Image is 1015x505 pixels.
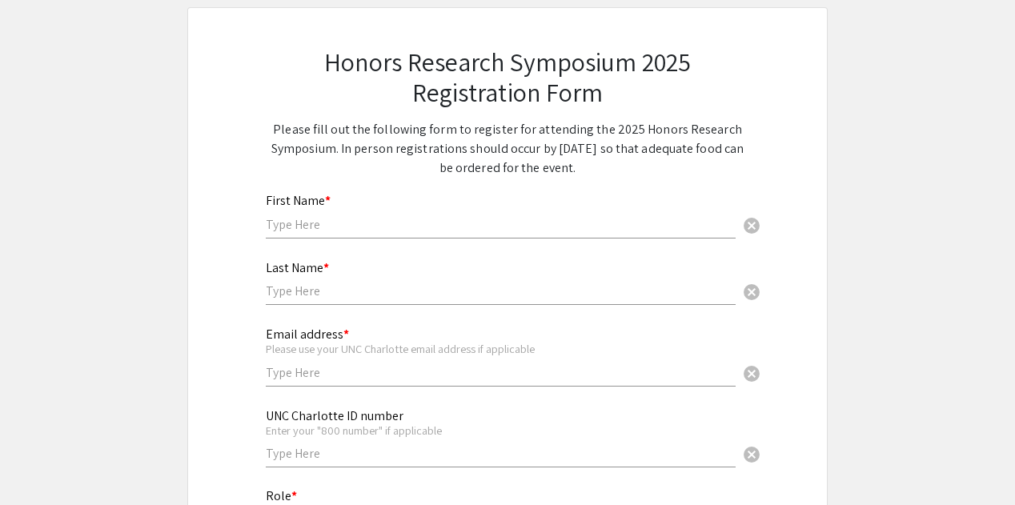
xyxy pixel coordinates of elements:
[266,364,736,381] input: Type Here
[736,275,768,307] button: Clear
[742,445,761,464] span: cancel
[742,283,761,302] span: cancel
[266,423,736,438] div: Enter your "800 number" if applicable
[266,46,749,108] h2: Honors Research Symposium 2025 Registration Form
[736,208,768,240] button: Clear
[266,342,736,356] div: Please use your UNC Charlotte email address if applicable
[266,445,736,462] input: Type Here
[742,364,761,383] span: cancel
[736,356,768,388] button: Clear
[266,192,331,209] mat-label: First Name
[266,216,736,233] input: Type Here
[266,120,749,178] p: Please fill out the following form to register for attending the 2025 Honors Research Symposium. ...
[12,433,68,493] iframe: Chat
[266,407,403,424] mat-label: UNC Charlotte ID number
[266,259,329,276] mat-label: Last Name
[266,487,298,504] mat-label: Role
[266,326,349,343] mat-label: Email address
[736,438,768,470] button: Clear
[742,216,761,235] span: cancel
[266,283,736,299] input: Type Here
